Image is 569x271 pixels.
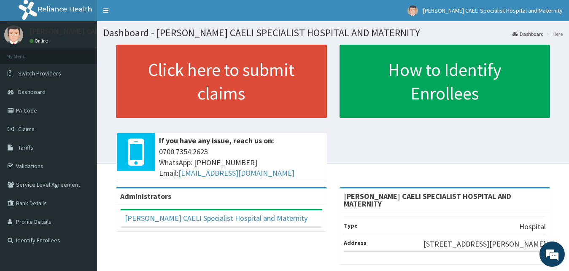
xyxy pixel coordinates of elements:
[344,222,358,229] b: Type
[18,70,61,77] span: Switch Providers
[423,7,563,14] span: [PERSON_NAME] CAELI Specialist Hospital and Maternity
[18,144,33,151] span: Tariffs
[18,125,35,133] span: Claims
[159,136,274,145] b: If you have any issue, reach us on:
[519,221,546,232] p: Hospital
[30,27,216,35] p: [PERSON_NAME] CAELI Specialist Hospital and Maternity
[178,168,294,178] a: [EMAIL_ADDRESS][DOMAIN_NAME]
[340,45,550,118] a: How to Identify Enrollees
[344,239,367,247] b: Address
[18,88,46,96] span: Dashboard
[545,30,563,38] li: Here
[30,38,50,44] a: Online
[103,27,563,38] h1: Dashboard - [PERSON_NAME] CAELI SPECIALIST HOSPITAL AND MATERNITY
[116,45,327,118] a: Click here to submit claims
[512,30,544,38] a: Dashboard
[125,213,307,223] a: [PERSON_NAME] CAELI Specialist Hospital and Maternity
[344,191,511,209] strong: [PERSON_NAME] CAELI SPECIALIST HOSPITAL AND MATERNITY
[423,239,546,250] p: [STREET_ADDRESS][PERSON_NAME]
[159,146,323,179] span: 0700 7354 2623 WhatsApp: [PHONE_NUMBER] Email:
[407,5,418,16] img: User Image
[120,191,171,201] b: Administrators
[4,25,23,44] img: User Image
